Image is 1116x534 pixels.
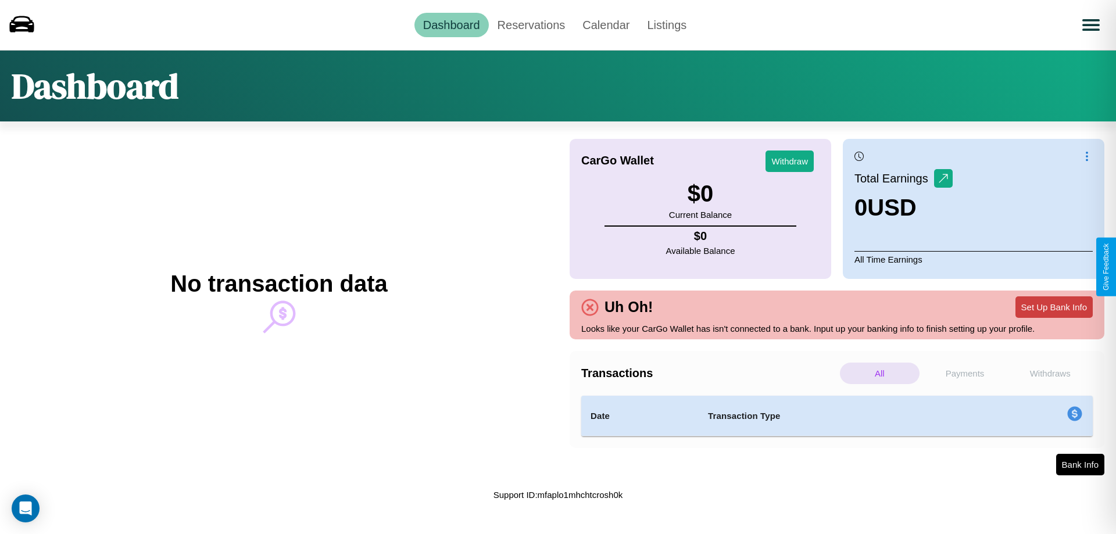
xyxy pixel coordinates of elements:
[666,243,735,259] p: Available Balance
[1075,9,1107,41] button: Open menu
[766,150,814,172] button: Withdraw
[493,487,623,503] p: Support ID: mfaplo1mhchtcrosh0k
[170,271,387,297] h2: No transaction data
[1102,243,1110,291] div: Give Feedback
[591,409,689,423] h4: Date
[12,494,40,522] div: Open Intercom Messenger
[854,251,1093,267] p: All Time Earnings
[574,13,638,37] a: Calendar
[1056,454,1104,475] button: Bank Info
[1010,363,1090,384] p: Withdraws
[669,207,732,223] p: Current Balance
[581,367,837,380] h4: Transactions
[925,363,1005,384] p: Payments
[581,396,1093,436] table: simple table
[1015,296,1093,318] button: Set Up Bank Info
[581,321,1093,336] p: Looks like your CarGo Wallet has isn't connected to a bank. Input up your banking info to finish ...
[708,409,972,423] h4: Transaction Type
[581,154,654,167] h4: CarGo Wallet
[854,168,934,189] p: Total Earnings
[12,62,178,110] h1: Dashboard
[666,230,735,243] h4: $ 0
[638,13,695,37] a: Listings
[840,363,920,384] p: All
[669,181,732,207] h3: $ 0
[414,13,489,37] a: Dashboard
[599,299,659,316] h4: Uh Oh!
[854,195,953,221] h3: 0 USD
[489,13,574,37] a: Reservations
